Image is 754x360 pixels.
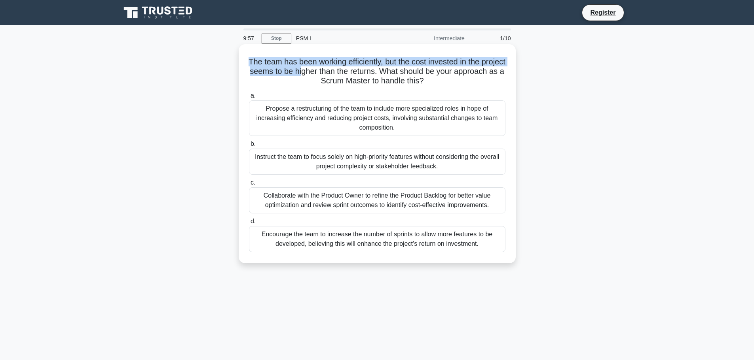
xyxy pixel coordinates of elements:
[585,8,620,17] a: Register
[239,30,262,46] div: 9:57
[249,100,505,136] div: Propose a restructuring of the team to include more specialized roles in hope of increasing effic...
[249,149,505,175] div: Instruct the team to focus solely on high-priority features without considering the overall proje...
[400,30,469,46] div: Intermediate
[251,218,256,224] span: d.
[248,57,506,86] h5: The team has been working efficiently, but the cost invested in the project seems to be higher th...
[262,34,291,43] a: Stop
[249,226,505,252] div: Encourage the team to increase the number of sprints to allow more features to be developed, beli...
[251,92,256,99] span: a.
[249,187,505,213] div: Collaborate with the Product Owner to refine the Product Backlog for better value optimization an...
[251,179,255,186] span: c.
[291,30,400,46] div: PSM I
[251,140,256,147] span: b.
[469,30,516,46] div: 1/10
